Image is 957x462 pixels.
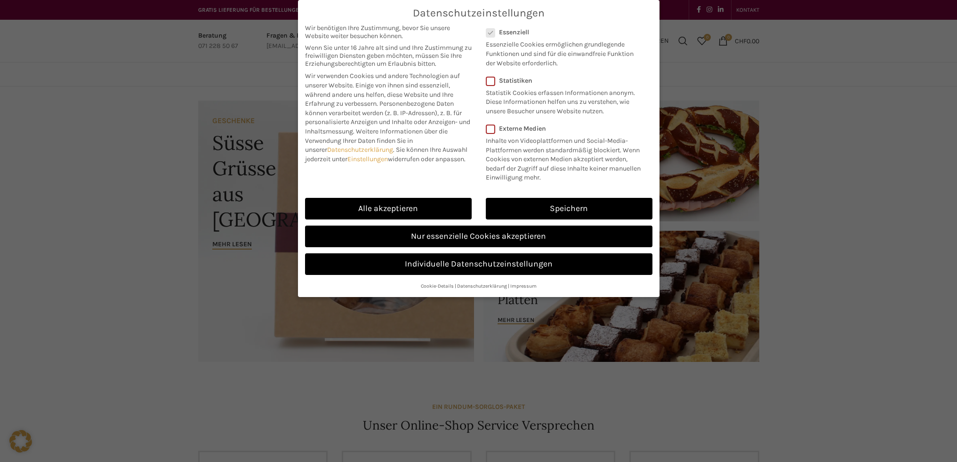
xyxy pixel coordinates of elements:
[305,24,472,40] span: Wir benötigen Ihre Zustimmung, bevor Sie unsere Website weiter besuchen können.
[486,85,640,116] p: Statistik Cookies erfassen Informationen anonym. Diese Informationen helfen uns zu verstehen, wie...
[421,283,454,289] a: Cookie-Details
[486,125,646,133] label: Externe Medien
[327,146,393,154] a: Datenschutzerklärung
[457,283,507,289] a: Datenschutzerklärung
[347,155,388,163] a: Einstellungen
[305,44,472,68] span: Wenn Sie unter 16 Jahre alt sind und Ihre Zustimmung zu freiwilligen Diensten geben möchten, müss...
[510,283,537,289] a: Impressum
[305,127,448,154] span: Weitere Informationen über die Verwendung Ihrer Daten finden Sie in unserer .
[305,226,652,247] a: Nur essenzielle Cookies akzeptieren
[486,198,652,219] a: Speichern
[305,100,470,135] span: Personenbezogene Daten können verarbeitet werden (z. B. IP-Adressen), z. B. für personalisierte A...
[413,7,545,19] span: Datenschutzeinstellungen
[486,28,640,36] label: Essenziell
[486,36,640,68] p: Essenzielle Cookies ermöglichen grundlegende Funktionen und sind für die einwandfreie Funktion de...
[305,146,467,163] span: Sie können Ihre Auswahl jederzeit unter widerrufen oder anpassen.
[305,72,460,108] span: Wir verwenden Cookies und andere Technologien auf unserer Website. Einige von ihnen sind essenzie...
[486,77,640,85] label: Statistiken
[305,253,652,275] a: Individuelle Datenschutzeinstellungen
[486,133,646,182] p: Inhalte von Videoplattformen und Social-Media-Plattformen werden standardmäßig blockiert. Wenn Co...
[305,198,472,219] a: Alle akzeptieren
